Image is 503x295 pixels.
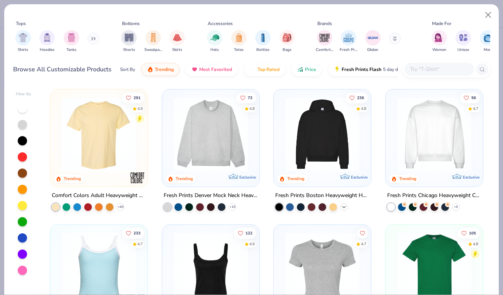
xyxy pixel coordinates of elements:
div: 4.8 [361,106,366,111]
img: Women Image [435,33,444,42]
button: filter button [432,30,447,53]
span: Comfort Colors [316,47,334,53]
img: Tanks Image [67,33,76,42]
img: Comfort Colors Image [319,32,330,44]
button: Like [122,228,144,238]
span: Unisex [457,47,469,53]
span: Fresh Prints [340,47,357,53]
div: filter for Bottles [255,30,271,53]
img: Shorts Image [125,33,134,42]
img: TopRated.gif [250,66,256,72]
button: Top Rated [244,63,285,76]
div: filter for Shorts [121,30,137,53]
span: Most Favorited [199,66,232,72]
div: Fresh Prints Denver Mock Neck Heavyweight Sweatshirt [164,190,258,200]
span: + 9 [454,204,458,209]
img: Totes Image [235,33,243,42]
button: filter button [316,30,334,53]
span: 291 [134,96,141,99]
div: 4.7 [361,241,366,247]
button: filter button [480,30,495,53]
div: filter for Sweatpants [144,30,162,53]
button: Most Favorited [186,63,238,76]
button: filter button [231,30,247,53]
span: + 10 [229,204,235,209]
button: Price [291,63,322,76]
div: Accessories [208,20,233,27]
div: Bottoms [122,20,140,27]
span: Tanks [66,47,76,53]
img: Unisex Image [459,33,468,42]
span: + 60 [118,204,124,209]
img: Men Image [483,33,492,42]
img: Bottles Image [259,33,267,42]
img: Bags Image [283,33,291,42]
div: Made For [432,20,451,27]
div: filter for Hats [207,30,222,53]
div: 4.9 [249,241,255,247]
span: Bags [283,47,291,53]
input: Try "T-Shirt" [409,65,469,74]
button: filter button [15,30,31,53]
button: filter button [456,30,471,53]
div: filter for Skirts [169,30,185,53]
div: Browse All Customizable Products [13,65,112,74]
div: 4.8 [249,106,255,111]
div: 4.9 [137,106,143,111]
div: filter for Shirts [15,30,31,53]
button: Like [345,92,368,103]
div: Tops [16,20,26,27]
button: Close [481,8,496,22]
div: Comfort Colors Adult Heavyweight T-Shirt [52,190,146,200]
span: Totes [234,47,244,53]
div: 4.7 [137,241,143,247]
span: Sweatpants [144,47,162,53]
span: 56 [471,96,476,99]
div: Fresh Prints Chicago Heavyweight Crewneck [387,190,481,200]
button: filter button [144,30,162,53]
div: filter for Hoodies [39,30,55,53]
div: filter for Tanks [64,30,79,53]
span: Shorts [123,47,135,53]
img: trending.gif [147,66,153,72]
span: Hats [210,47,219,53]
button: filter button [340,30,357,53]
span: Top Rated [257,66,279,72]
button: Like [460,92,480,103]
span: Gildan [367,47,378,53]
div: Sort By [120,66,135,73]
button: Like [457,228,480,238]
div: filter for Unisex [456,30,471,53]
img: 91acfc32-fd48-4d6b-bdad-a4c1a30ac3fc [281,97,363,171]
div: filter for Bags [279,30,295,53]
div: filter for Comfort Colors [316,30,334,53]
button: filter button [207,30,222,53]
button: filter button [64,30,79,53]
button: filter button [279,30,295,53]
img: Skirts Image [173,33,182,42]
button: Like [122,92,144,103]
div: filter for Fresh Prints [340,30,357,53]
span: Fresh Prints Flash [342,66,381,72]
button: filter button [255,30,271,53]
button: filter button [39,30,55,53]
img: flash.gif [334,66,340,72]
div: Filter By [16,91,31,97]
img: Hats Image [210,33,219,42]
span: 122 [246,231,252,235]
img: Fresh Prints Image [343,32,354,44]
span: Trending [155,66,174,72]
img: 1358499d-a160-429c-9f1e-ad7a3dc244c9 [393,97,475,171]
span: Price [305,66,316,72]
div: filter for Women [432,30,447,53]
div: Brands [317,20,332,27]
span: 5 day delivery [383,65,412,74]
div: Fresh Prints Boston Heavyweight Hoodie [275,190,369,200]
span: 72 [248,96,252,99]
button: Like [357,228,368,238]
span: Exclusive [239,174,256,179]
button: filter button [169,30,185,53]
span: Exclusive [462,174,479,179]
button: Like [234,228,256,238]
button: Like [236,92,256,103]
